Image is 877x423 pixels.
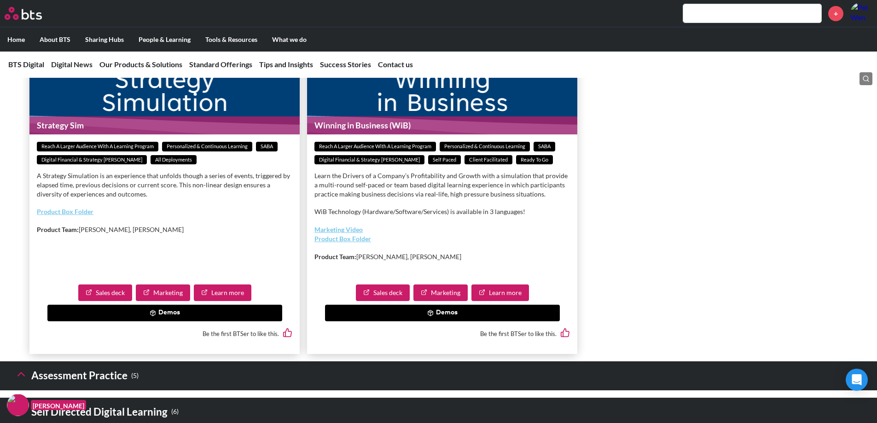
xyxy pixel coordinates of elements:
p: [PERSON_NAME], [PERSON_NAME] [314,252,570,261]
a: Success Stories [320,60,371,69]
a: Sales deck [356,284,410,301]
img: F [7,394,29,416]
strong: Product Team: [37,226,79,233]
a: + [828,6,843,21]
a: Go home [5,7,59,20]
a: Tips and Insights [259,60,313,69]
label: About BTS [32,28,78,52]
span: Client facilitated [465,155,512,165]
div: Be the first BTSer to like this. [37,321,292,347]
label: What we do [265,28,314,52]
span: Digital financial & Strategy [PERSON_NAME] [37,155,147,165]
a: Marketing Video [314,226,363,233]
a: Contact us [378,60,413,69]
div: Open Intercom Messenger [846,369,868,391]
p: WiB Technology (Hardware/Software/Services) is available in 3 languages! [314,207,570,216]
button: Demos [47,305,282,321]
div: Be the first BTSer to like this. [314,321,570,347]
p: Learn the Drivers of a Company’s Profitability and Growth with a simulation that provide a multi-... [314,171,570,198]
span: Personalized & Continuous Learning [162,142,252,151]
a: Our Products & Solutions [99,60,182,69]
span: SABA [534,142,555,151]
h1: Winning in Business (WiB) [307,116,577,134]
button: Demos [325,305,560,321]
figcaption: [PERSON_NAME] [31,400,86,411]
a: Digital News [51,60,93,69]
a: Learn more [471,284,529,301]
p: A Strategy Simulation is an experience that unfolds though a series of events, triggered by elaps... [37,171,292,198]
span: Reach a Larger Audience With a Learning Program [37,142,158,151]
h3: Self Directed Digital Learning [15,402,179,422]
strong: Product Team: [314,253,356,261]
a: Product Box Folder [37,208,93,215]
p: [PERSON_NAME], [PERSON_NAME] [37,225,292,234]
img: BTS Logo [5,7,42,20]
a: Profile [850,2,872,24]
span: Self paced [428,155,461,165]
label: Tools & Resources [198,28,265,52]
small: ( 5 ) [131,370,139,382]
span: All deployments [151,155,197,165]
label: People & Learning [131,28,198,52]
label: Sharing Hubs [78,28,131,52]
a: BTS Digital [8,60,44,69]
small: ( 6 ) [171,406,179,418]
span: Digital financial & Strategy [PERSON_NAME] [314,155,424,165]
span: SABA [256,142,278,151]
a: Learn more [194,284,251,301]
a: Product Box Folder [314,235,371,243]
img: Pei Wen Low [850,2,872,24]
a: Marketing [136,284,190,301]
a: Standard Offerings [189,60,252,69]
h1: Strategy Sim [29,116,300,134]
a: Marketing [413,284,468,301]
span: Personalized & Continuous Learning [440,142,530,151]
h3: Assessment Practice [15,366,139,386]
a: Sales deck [78,284,132,301]
span: Reach a Larger Audience With a Learning Program [314,142,436,151]
span: Ready to go [516,155,553,165]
